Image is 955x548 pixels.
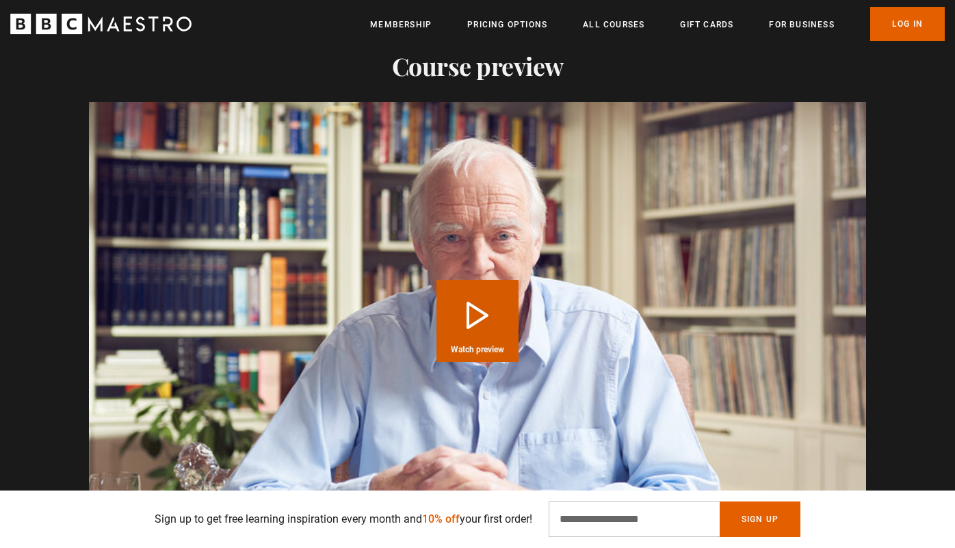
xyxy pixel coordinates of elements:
a: Gift Cards [680,18,733,31]
a: Pricing Options [467,18,547,31]
nav: Primary [370,7,945,41]
a: All Courses [583,18,644,31]
span: Watch preview [451,345,504,354]
a: For business [769,18,834,31]
svg: BBC Maestro [10,14,192,34]
button: Play Course overview for Writing and Performing Musical Theatre with Sir Tim Rice [436,280,519,362]
a: Log In [870,7,945,41]
a: Membership [370,18,432,31]
span: 10% off [422,512,460,525]
video-js: Video Player [89,102,866,539]
p: Sign up to get free learning inspiration every month and your first order! [155,511,532,527]
button: Sign Up [720,501,800,537]
h2: Course preview [89,51,866,80]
